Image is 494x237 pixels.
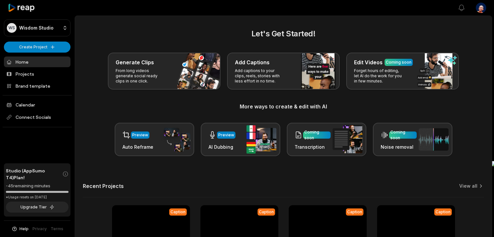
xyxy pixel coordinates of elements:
[4,99,70,110] a: Calendar
[209,143,235,150] h3: AI Dubbing
[11,226,29,232] button: Help
[235,58,270,66] h3: Add Captions
[32,226,47,232] a: Privacy
[354,58,383,66] h3: Edit Videos
[295,143,331,150] h3: Transcription
[83,103,484,110] h3: More ways to create & edit with AI
[235,68,285,84] p: Add captions to your clips, reels, stories with less effort in no time.
[116,58,154,66] h3: Generate Clips
[116,68,166,84] p: From long videos generate social ready clips in one click.
[386,59,412,65] div: Coming soon
[4,69,70,79] a: Projects
[419,128,449,151] img: noise_removal.png
[354,68,404,84] p: Forget hours of editing, let AI do the work for you in few minutes.
[7,23,17,33] div: WS
[19,226,29,232] span: Help
[247,125,276,154] img: ai_dubbing.png
[381,143,417,150] h3: Noise removal
[51,226,63,232] a: Terms
[122,143,153,150] h3: Auto Reframe
[304,129,329,141] div: Coming soon
[6,202,69,213] button: Upgrade Tier
[132,132,148,138] div: Preview
[459,183,477,189] a: View all
[83,28,484,40] h2: Let's Get Started!
[4,81,70,91] a: Brand template
[83,183,124,189] h2: Recent Projects
[333,125,362,153] img: transcription.png
[160,127,190,152] img: auto_reframe.png
[6,195,69,200] div: *Usage resets on [DATE]
[4,56,70,67] a: Home
[4,42,70,53] button: Create Project
[6,183,69,189] div: -45 remaining minutes
[390,129,415,141] div: Coming soon
[218,132,234,138] div: Preview
[6,167,62,181] span: Studio (AppSumo T4) Plan!
[19,25,54,31] p: Wisdom Studio
[4,111,70,123] span: Connect Socials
